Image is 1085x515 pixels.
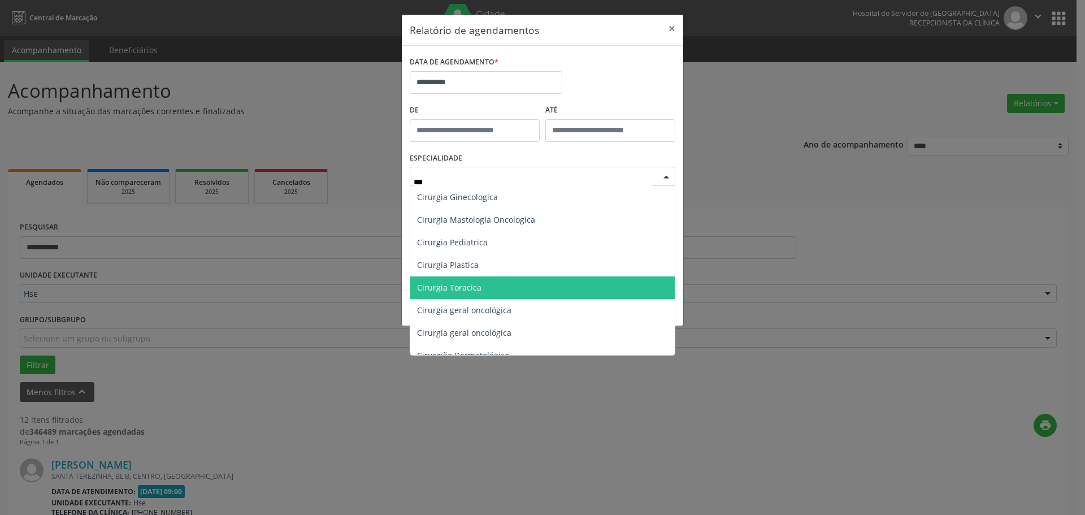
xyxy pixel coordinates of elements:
[410,23,539,37] h5: Relatório de agendamentos
[417,237,488,248] span: Cirurgia Pediatrica
[410,54,498,71] label: DATA DE AGENDAMENTO
[417,259,479,270] span: Cirurgia Plastica
[417,282,481,293] span: Cirurgia Toracica
[417,327,511,338] span: Cirurgia geral oncológica
[545,102,675,119] label: ATÉ
[417,192,498,202] span: Cirurgia Ginecologica
[410,102,540,119] label: De
[410,150,462,167] label: ESPECIALIDADE
[661,15,683,42] button: Close
[417,214,535,225] span: Cirurgia Mastologia Oncologica
[417,305,511,315] span: Cirurgia geral oncológica
[417,350,509,361] span: Cirurgião Dermatológico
